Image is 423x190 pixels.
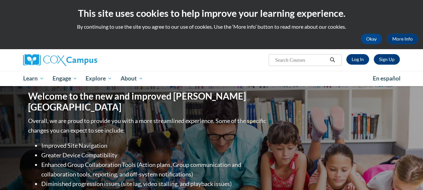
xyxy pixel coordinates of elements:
input: Search Courses [275,56,327,64]
li: Enhanced Group Collaboration Tools (Action plans, Group communication and collaboration tools, re... [41,160,268,179]
p: Overall, we are proud to provide you with a more streamlined experience. Some of the specific cha... [28,116,268,135]
a: Explore [81,71,116,86]
span: Explore [86,75,112,82]
span: Engage [53,75,77,82]
p: By continuing to use the site you agree to our use of cookies. Use the ‘More info’ button to read... [5,23,418,30]
img: Cox Campus [23,54,97,66]
a: About [116,71,147,86]
li: Improved Site Navigation [41,141,268,150]
span: En español [373,75,401,82]
span: About [121,75,143,82]
span: Learn [23,75,44,82]
button: Search [327,56,337,64]
li: Diminished progression issues (site lag, video stalling, and playback issues) [41,179,268,189]
a: En español [368,72,405,85]
button: Okay [361,34,382,44]
a: Cox Campus [23,54,142,66]
div: Main menu [18,71,405,86]
a: More Info [387,34,418,44]
h2: This site uses cookies to help improve your learning experience. [5,7,418,20]
h1: Welcome to the new and improved [PERSON_NAME][GEOGRAPHIC_DATA] [28,91,268,113]
li: Greater Device Compatibility [41,150,268,160]
a: Engage [48,71,82,86]
a: Log In [346,54,369,65]
a: Learn [19,71,48,86]
a: Register [374,54,400,65]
